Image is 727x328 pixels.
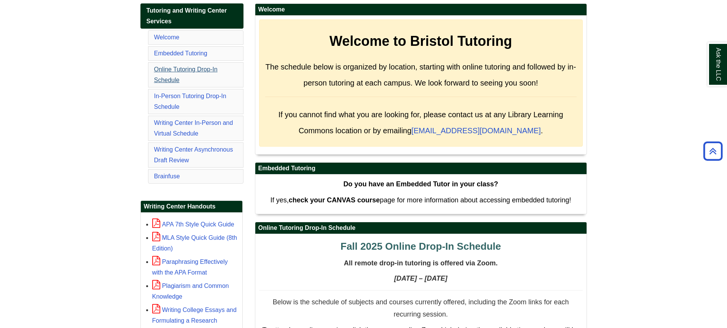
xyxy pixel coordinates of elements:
[255,222,587,234] h2: Online Tutoring Drop-In Schedule
[152,259,228,276] a: Paraphrasing Effectively with the APA Format
[154,146,233,163] a: Writing Center Asynchronous Draft Review
[266,63,576,87] span: The schedule below is organized by location, starting with online tutoring and followed by in-per...
[255,4,587,16] h2: Welcome
[270,196,571,204] span: If yes, page for more information about accessing embedded tutoring!
[289,196,380,204] strong: check your CANVAS course
[154,66,218,83] a: Online Tutoring Drop-In Schedule
[152,234,237,252] a: MLA Style Quick Guide (8th Edition)
[344,259,498,267] span: All remote drop-in tutoring is offered via Zoom.
[154,120,233,137] a: Writing Center In-Person and Virtual Schedule
[154,93,226,110] a: In-Person Tutoring Drop-In Schedule
[278,110,563,135] span: If you cannot find what you are looking for, please contact us at any Library Learning Commons lo...
[152,283,229,300] a: Plagiarism and Common Knowledge
[255,163,587,175] h2: Embedded Tutoring
[272,298,569,318] span: Below is the schedule of subjects and courses currently offered, including the Zoom links for eac...
[701,146,725,156] a: Back to Top
[411,126,541,135] a: [EMAIL_ADDRESS][DOMAIN_NAME]
[154,173,180,179] a: Brainfuse
[154,34,179,40] a: Welcome
[340,241,501,252] span: Fall 2025 Online Drop-In Schedule
[140,3,243,29] a: Tutoring and Writing Center Services
[394,275,447,282] strong: [DATE] – [DATE]
[141,201,242,213] h2: Writing Center Handouts
[329,33,512,49] strong: Welcome to Bristol Tutoring
[154,50,208,57] a: Embedded Tutoring
[147,7,227,24] span: Tutoring and Writing Center Services
[152,221,234,228] a: APA 7th Style Quick Guide
[343,180,498,188] strong: Do you have an Embedded Tutor in your class?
